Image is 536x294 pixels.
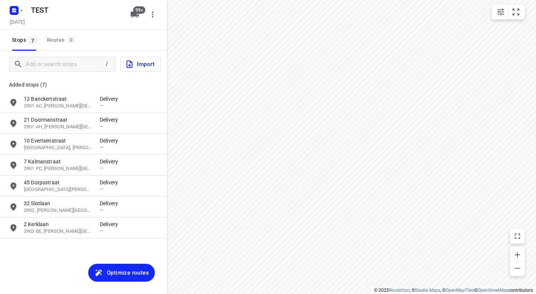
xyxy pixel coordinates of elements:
[24,165,92,172] p: 2901 PC, Capelle aan den IJssel, NL
[24,186,92,193] p: 2903 LA, Capelle aan den IJssel, NL
[24,103,92,110] p: 2901 AC, Capelle aan den IJssel, NL
[100,144,103,150] span: —
[127,7,142,22] button: 99+
[100,220,122,228] p: Delivery
[47,35,78,45] div: Routes
[24,200,92,207] p: 32 Slotlaan
[24,95,92,103] p: 12 Banckertstraat
[100,228,103,234] span: —
[67,36,76,43] span: 0
[100,200,122,207] p: Delivery
[107,268,149,278] span: Optimize routes
[24,158,92,165] p: 7 Kalmanstraat
[100,137,122,144] p: Delivery
[100,179,122,186] p: Delivery
[100,103,103,108] span: —
[7,18,28,26] h5: Project date
[28,37,37,44] span: 7
[100,158,122,165] p: Delivery
[24,137,92,144] p: 10 Evertsenstraat
[100,123,103,129] span: —
[508,4,523,19] button: Fit zoom
[145,7,160,22] button: More
[100,207,103,213] span: —
[374,288,533,293] li: © 2025 , © , © © contributors
[88,264,155,282] button: Optimize routes
[103,60,111,68] div: /
[446,288,474,293] a: OpenMapTiles
[492,4,525,19] div: small contained button group
[100,95,122,103] p: Delivery
[133,6,146,14] span: 99+
[24,144,92,151] p: 2901 AK, Capelle aan den IJssel, NL
[100,186,103,192] span: —
[125,59,154,69] span: Import
[389,288,410,293] a: Routetitan
[493,4,508,19] button: Map settings
[24,207,92,214] p: 2902, Capelle aan den IJssel, NL
[24,116,92,123] p: 21 Doormanstraat
[26,59,103,70] input: Add or search stops
[28,4,124,16] h5: TEST
[12,35,39,45] span: Stops
[100,165,103,171] span: —
[478,288,508,293] a: OpenStreetMap
[100,116,122,123] p: Delivery
[24,123,92,131] p: 2901 AH, Capelle aan den IJssel, NL
[120,57,161,72] button: Import
[24,228,92,235] p: 2903 BE, Capelle aan den IJssel, NL
[415,288,440,293] a: Stadia Maps
[9,80,158,89] p: Added stops (7)
[24,220,92,228] p: 2 Kerklaan
[24,179,92,186] p: 45 Dorpsstraat
[116,57,161,72] a: Import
